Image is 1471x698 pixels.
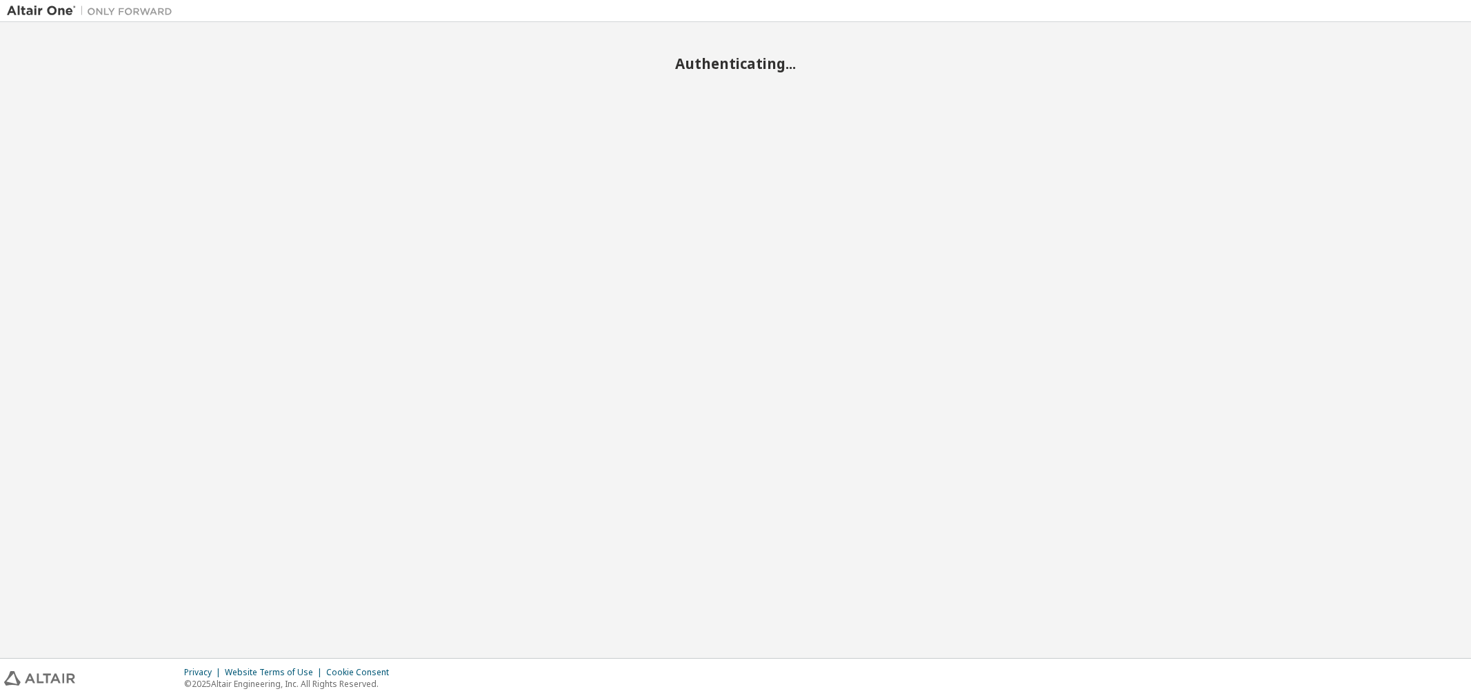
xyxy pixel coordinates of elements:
[184,667,225,678] div: Privacy
[326,667,397,678] div: Cookie Consent
[4,671,75,686] img: altair_logo.svg
[7,4,179,18] img: Altair One
[225,667,326,678] div: Website Terms of Use
[184,678,397,690] p: © 2025 Altair Engineering, Inc. All Rights Reserved.
[7,54,1464,72] h2: Authenticating...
